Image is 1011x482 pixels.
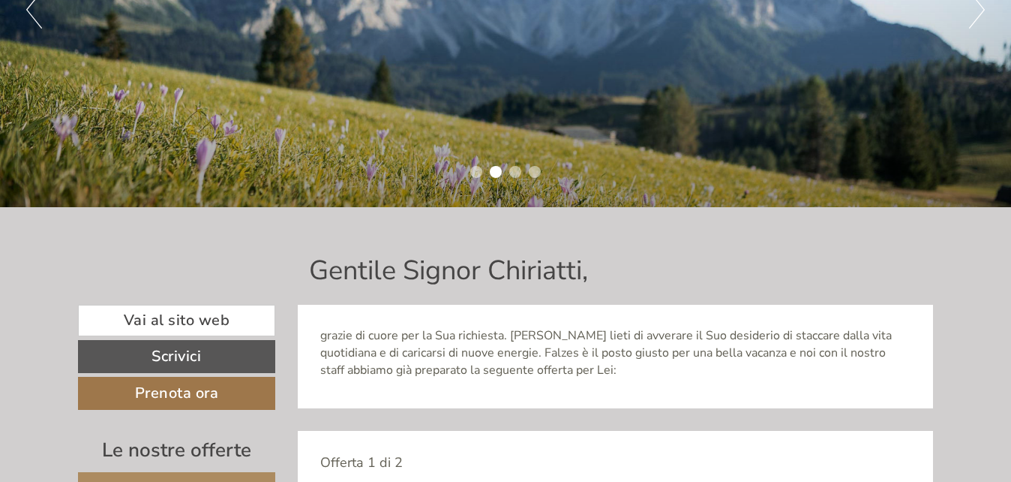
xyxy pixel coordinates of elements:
[78,305,275,337] a: Vai al sito web
[22,44,227,56] div: Hotel Kristall
[78,377,275,410] a: Prenota ora
[78,436,275,464] div: Le nostre offerte
[511,389,592,422] button: Invia
[22,73,227,83] small: 15:07
[265,11,326,37] div: lunedì
[309,256,588,286] h1: Gentile Signor Chiriatti,
[11,41,235,86] div: Buon giorno, come possiamo aiutarla?
[320,327,911,379] p: grazie di cuore per la Sua richiesta. [PERSON_NAME] lieti di avverare il Suo desiderio di staccar...
[78,340,275,373] a: Scrivici
[320,453,403,471] span: Offerta 1 di 2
